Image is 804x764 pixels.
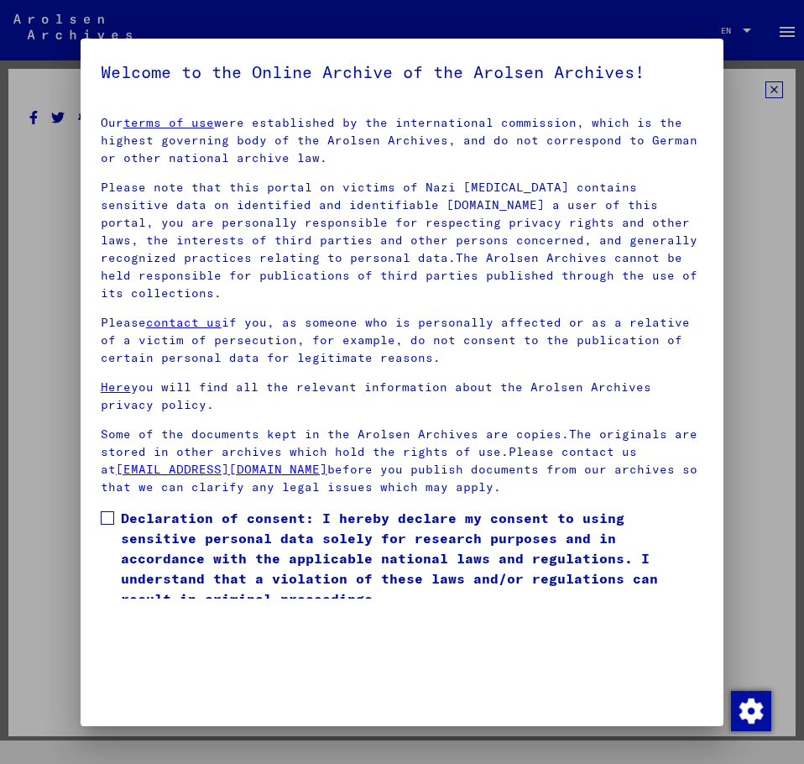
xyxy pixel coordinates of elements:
span: Declaration of consent: I hereby declare my consent to using sensitive personal data solely for r... [121,508,703,609]
a: [EMAIL_ADDRESS][DOMAIN_NAME] [116,462,327,477]
p: Some of the documents kept in the Arolsen Archives are copies.The originals are stored in other a... [101,426,703,496]
img: Change consent [731,691,771,731]
p: Please note that this portal on victims of Nazi [MEDICAL_DATA] contains sensitive data on identif... [101,179,703,302]
p: you will find all the relevant information about the Arolsen Archives privacy policy. [101,379,703,414]
a: terms of use [123,115,214,130]
h5: Welcome to the Online Archive of the Arolsen Archives! [101,59,703,86]
p: Our were established by the international commission, which is the highest governing body of the ... [101,114,703,167]
p: Please if you, as someone who is personally affected or as a relative of a victim of persecution,... [101,314,703,367]
a: Here [101,379,131,395]
a: contact us [146,315,222,330]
